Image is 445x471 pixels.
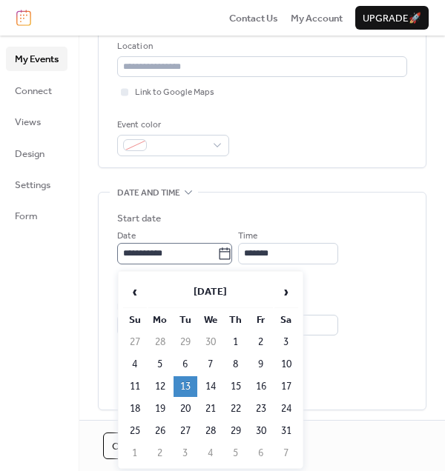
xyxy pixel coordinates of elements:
[15,178,50,193] span: Settings
[274,443,298,464] td: 7
[199,310,222,330] th: We
[174,421,197,441] td: 27
[148,443,172,464] td: 2
[274,354,298,375] td: 10
[15,209,38,224] span: Form
[249,332,273,353] td: 2
[15,147,44,161] span: Design
[249,443,273,464] td: 6
[123,354,147,375] td: 4
[123,398,147,419] td: 18
[117,118,226,133] div: Event color
[174,376,197,397] td: 13
[6,47,67,70] a: My Events
[174,332,197,353] td: 29
[274,398,298,419] td: 24
[117,229,136,244] span: Date
[174,443,197,464] td: 3
[199,376,222,397] td: 14
[148,354,172,375] td: 5
[15,52,59,67] span: My Events
[199,443,222,464] td: 4
[148,310,172,330] th: Mo
[199,354,222,375] td: 7
[112,439,151,454] span: Cancel
[117,185,180,200] span: Date and time
[199,398,222,419] td: 21
[117,211,161,226] div: Start date
[224,310,248,330] th: Th
[249,376,273,397] td: 16
[148,398,172,419] td: 19
[224,354,248,375] td: 8
[123,332,147,353] td: 27
[224,421,248,441] td: 29
[224,332,248,353] td: 1
[274,332,298,353] td: 3
[123,443,147,464] td: 1
[363,11,421,26] span: Upgrade 🚀
[16,10,31,26] img: logo
[275,277,297,307] span: ›
[6,110,67,133] a: Views
[103,432,159,459] button: Cancel
[148,421,172,441] td: 26
[6,173,67,196] a: Settings
[224,376,248,397] td: 15
[15,84,52,98] span: Connect
[249,310,273,330] th: Fr
[148,276,273,308] th: [DATE]
[6,204,67,227] a: Form
[6,78,67,102] a: Connect
[15,115,41,130] span: Views
[291,10,343,25] a: My Account
[123,376,147,397] td: 11
[174,310,197,330] th: Tu
[224,398,248,419] td: 22
[249,398,273,419] td: 23
[274,421,298,441] td: 31
[238,229,257,244] span: Time
[123,310,147,330] th: Su
[174,398,197,419] td: 20
[291,11,343,26] span: My Account
[274,310,298,330] th: Sa
[148,332,172,353] td: 28
[249,421,273,441] td: 30
[148,376,172,397] td: 12
[249,354,273,375] td: 9
[174,354,197,375] td: 6
[124,277,146,307] span: ‹
[229,10,278,25] a: Contact Us
[117,39,404,54] div: Location
[199,332,222,353] td: 30
[123,421,147,441] td: 25
[135,85,214,100] span: Link to Google Maps
[229,11,278,26] span: Contact Us
[224,443,248,464] td: 5
[6,141,67,165] a: Design
[199,421,222,441] td: 28
[274,376,298,397] td: 17
[355,6,429,30] button: Upgrade🚀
